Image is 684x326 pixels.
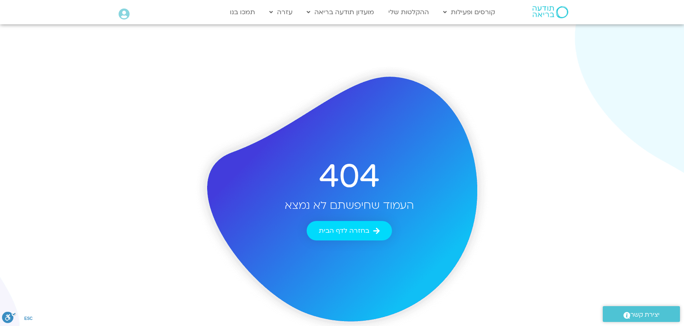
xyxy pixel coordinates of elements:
[307,221,392,240] a: בחזרה לדף הבית
[279,157,419,196] h2: 404
[603,306,680,322] a: יצירת קשר
[319,227,369,234] span: בחזרה לדף הבית
[226,4,259,20] a: תמכו בנו
[279,198,419,213] h2: העמוד שחיפשתם לא נמצא
[303,4,378,20] a: מועדון תודעה בריאה
[532,6,568,18] img: תודעה בריאה
[630,309,660,320] span: יצירת קשר
[265,4,297,20] a: עזרה
[384,4,433,20] a: ההקלטות שלי
[439,4,499,20] a: קורסים ופעילות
